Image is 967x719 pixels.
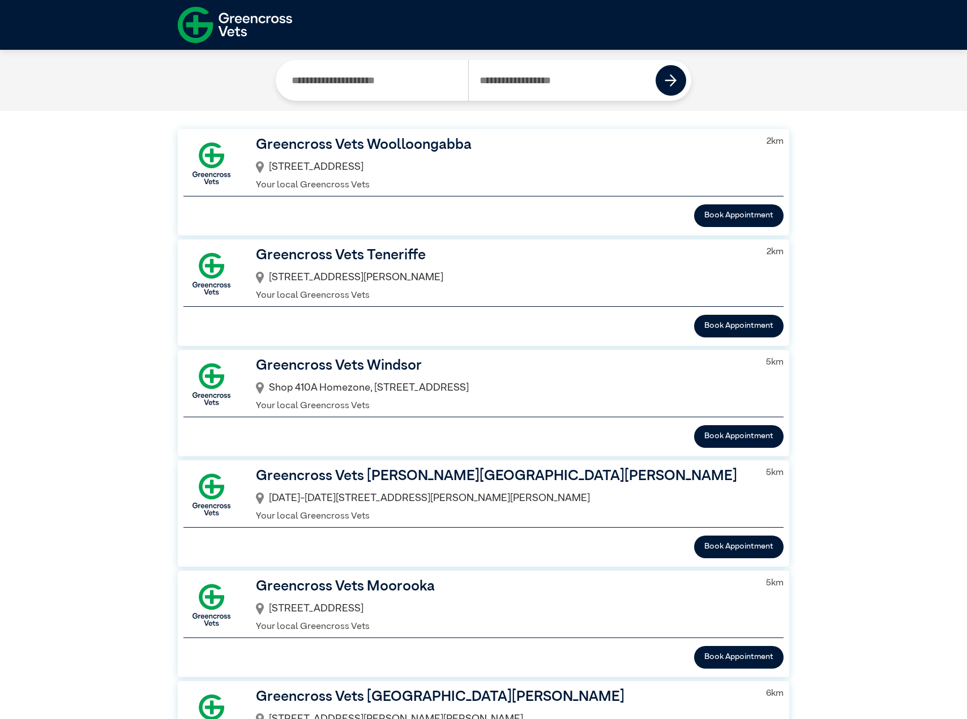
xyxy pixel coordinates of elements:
img: GX-Square.png [183,577,239,633]
p: Your local Greencross Vets [256,620,750,634]
h3: Greencross Vets Woolloongabba [256,135,750,156]
p: Your local Greencross Vets [256,399,750,413]
p: 5 km [766,466,784,480]
div: [STREET_ADDRESS][PERSON_NAME] [256,267,750,289]
div: [DATE]-[DATE][STREET_ADDRESS][PERSON_NAME][PERSON_NAME] [256,487,750,510]
img: GX-Square.png [183,356,239,412]
p: 2 km [767,135,784,148]
p: Your local Greencross Vets [256,510,750,523]
button: Book Appointment [694,425,784,448]
div: Shop 410A Homezone, [STREET_ADDRESS] [256,377,750,399]
img: icon-right [665,74,677,86]
img: GX-Square.png [183,246,239,302]
h3: Greencross Vets Moorooka [256,576,750,598]
h3: Greencross Vets Teneriffe [256,245,750,267]
div: [STREET_ADDRESS] [256,598,750,620]
img: f-logo [178,3,292,47]
p: 6 km [766,687,784,700]
h3: Greencross Vets [GEOGRAPHIC_DATA][PERSON_NAME] [256,687,750,708]
h3: Greencross Vets [PERSON_NAME][GEOGRAPHIC_DATA][PERSON_NAME] [256,466,750,487]
div: [STREET_ADDRESS] [256,156,750,178]
img: GX-Square.png [183,467,239,523]
p: 2 km [767,245,784,259]
input: Search by Clinic Name [281,60,468,101]
p: Your local Greencross Vets [256,178,750,192]
button: Book Appointment [694,315,784,337]
img: GX-Square.png [183,135,239,191]
input: Search by Postcode [468,60,656,101]
button: Book Appointment [694,204,784,227]
p: 5 km [766,356,784,369]
button: Book Appointment [694,646,784,669]
p: 5 km [766,576,784,590]
p: Your local Greencross Vets [256,289,750,302]
button: Book Appointment [694,536,784,558]
h3: Greencross Vets Windsor [256,356,750,377]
